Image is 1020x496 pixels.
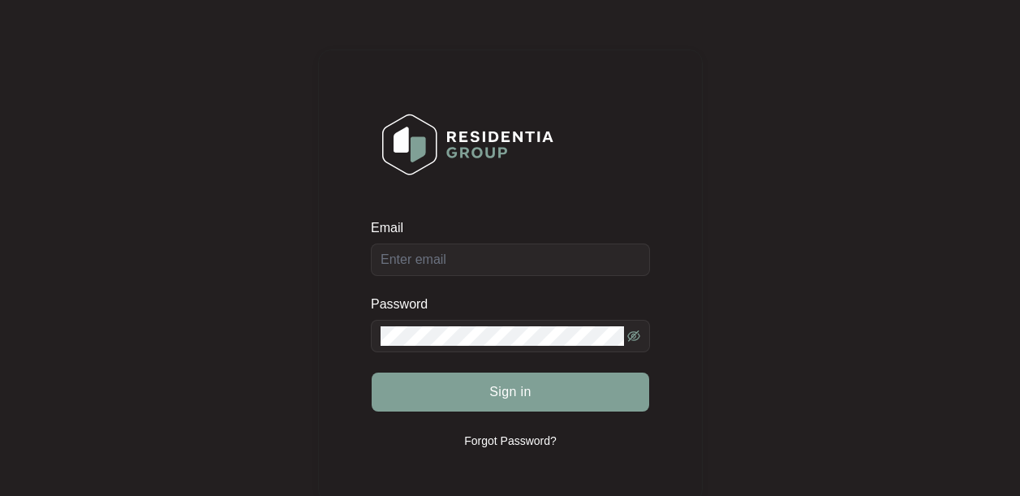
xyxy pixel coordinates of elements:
label: Password [371,296,440,313]
img: Login Logo [372,103,564,186]
input: Password [381,326,624,346]
button: Sign in [372,373,649,412]
span: eye-invisible [627,330,640,343]
input: Email [371,244,650,276]
p: Forgot Password? [464,433,557,449]
span: Sign in [489,382,532,402]
label: Email [371,220,415,236]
